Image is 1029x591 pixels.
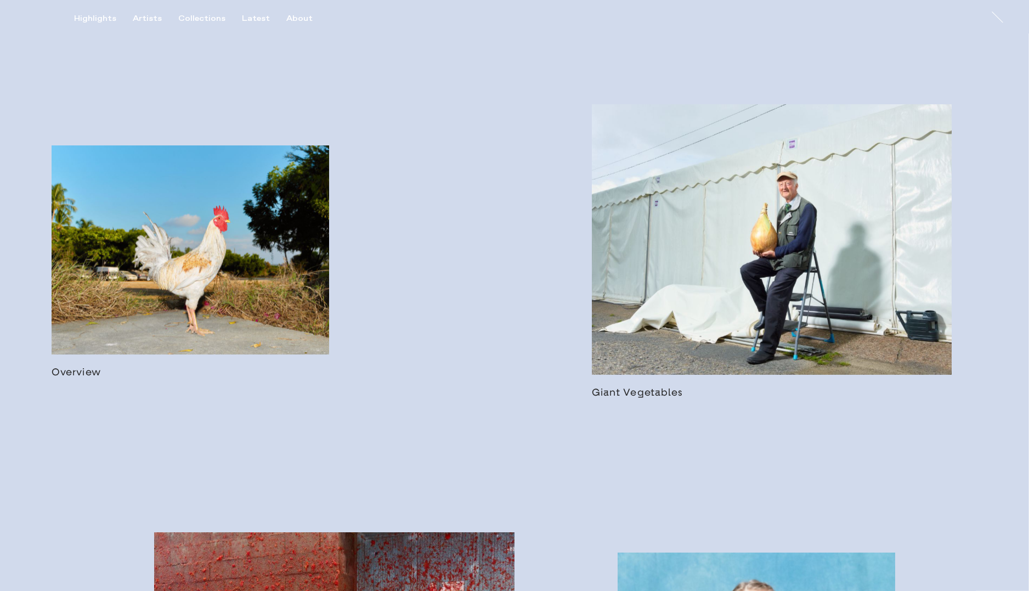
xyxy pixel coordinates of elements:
button: Latest [242,14,286,24]
div: Highlights [74,14,116,24]
button: Highlights [74,14,133,24]
button: Collections [178,14,242,24]
button: Artists [133,14,178,24]
div: Latest [242,14,270,24]
button: About [286,14,329,24]
div: Artists [133,14,162,24]
div: Collections [178,14,225,24]
div: About [286,14,313,24]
